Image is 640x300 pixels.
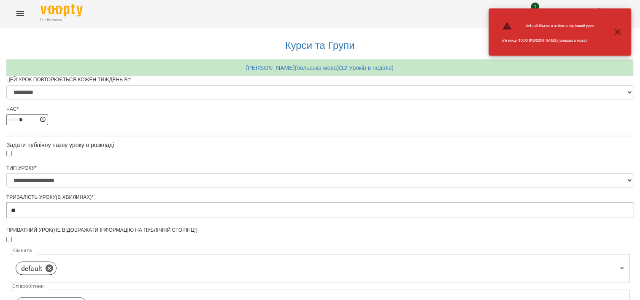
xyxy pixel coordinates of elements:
div: Задати публічну назву уроку в розкладі [6,141,634,149]
span: For Business [41,17,83,23]
img: Voopty Logo [41,4,83,16]
div: Приватний урок(не відображати інформацію на публічній сторінці) [6,227,634,234]
button: Menu [10,3,30,24]
li: п’ятниця 10:00 [PERSON_NAME](польська мова) [496,35,602,47]
div: default [10,254,630,283]
div: Цей урок повторюється кожен тиждень в: [6,76,634,83]
a: [PERSON_NAME](польська мова) ( 12 Уроків в неділю ) [246,64,394,71]
div: default [16,262,57,275]
div: Час [6,106,634,113]
span: 1 [531,3,540,11]
p: default [21,264,42,274]
li: default : Кімната зайнята під інший урок [496,18,602,35]
h3: Курси та Групи [11,40,629,51]
div: Тип Уроку [6,165,634,172]
div: Тривалість уроку(в хвилинах) [6,194,634,201]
